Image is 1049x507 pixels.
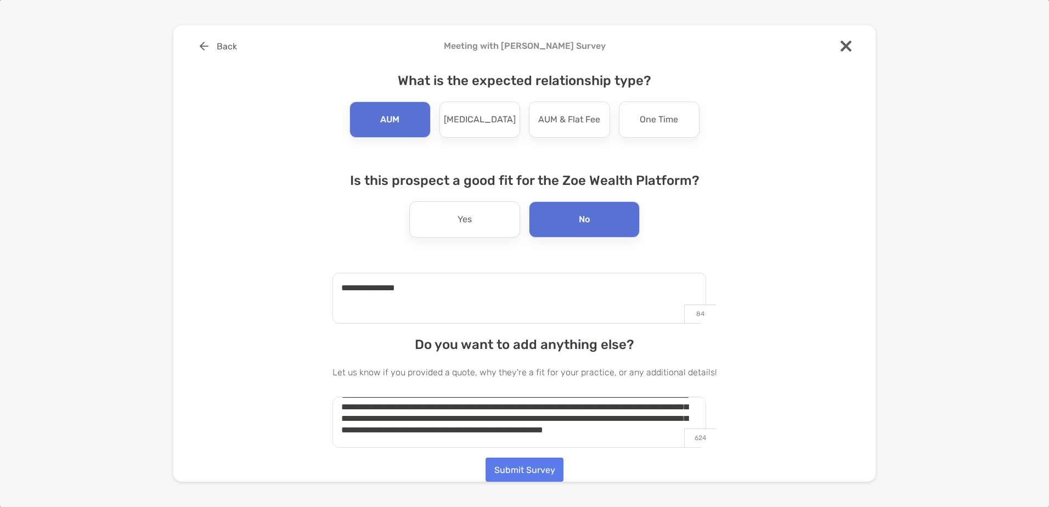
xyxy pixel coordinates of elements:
p: Yes [458,211,472,228]
p: 624 [684,429,717,447]
h4: Meeting with [PERSON_NAME] Survey [191,41,858,51]
img: close modal [841,41,851,52]
button: Submit Survey [486,458,563,482]
p: [MEDICAL_DATA] [444,111,516,128]
h4: Is this prospect a good fit for the Zoe Wealth Platform? [332,173,717,188]
p: AUM & Flat Fee [538,111,600,128]
p: One Time [640,111,678,128]
p: 84 [684,305,717,323]
button: Back [191,34,245,58]
p: Let us know if you provided a quote, why they're a fit for your practice, or any additional details! [332,365,717,379]
h4: Do you want to add anything else? [332,337,717,352]
p: No [579,211,590,228]
p: AUM [380,111,399,128]
img: button icon [200,42,208,50]
h4: What is the expected relationship type? [332,73,717,88]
